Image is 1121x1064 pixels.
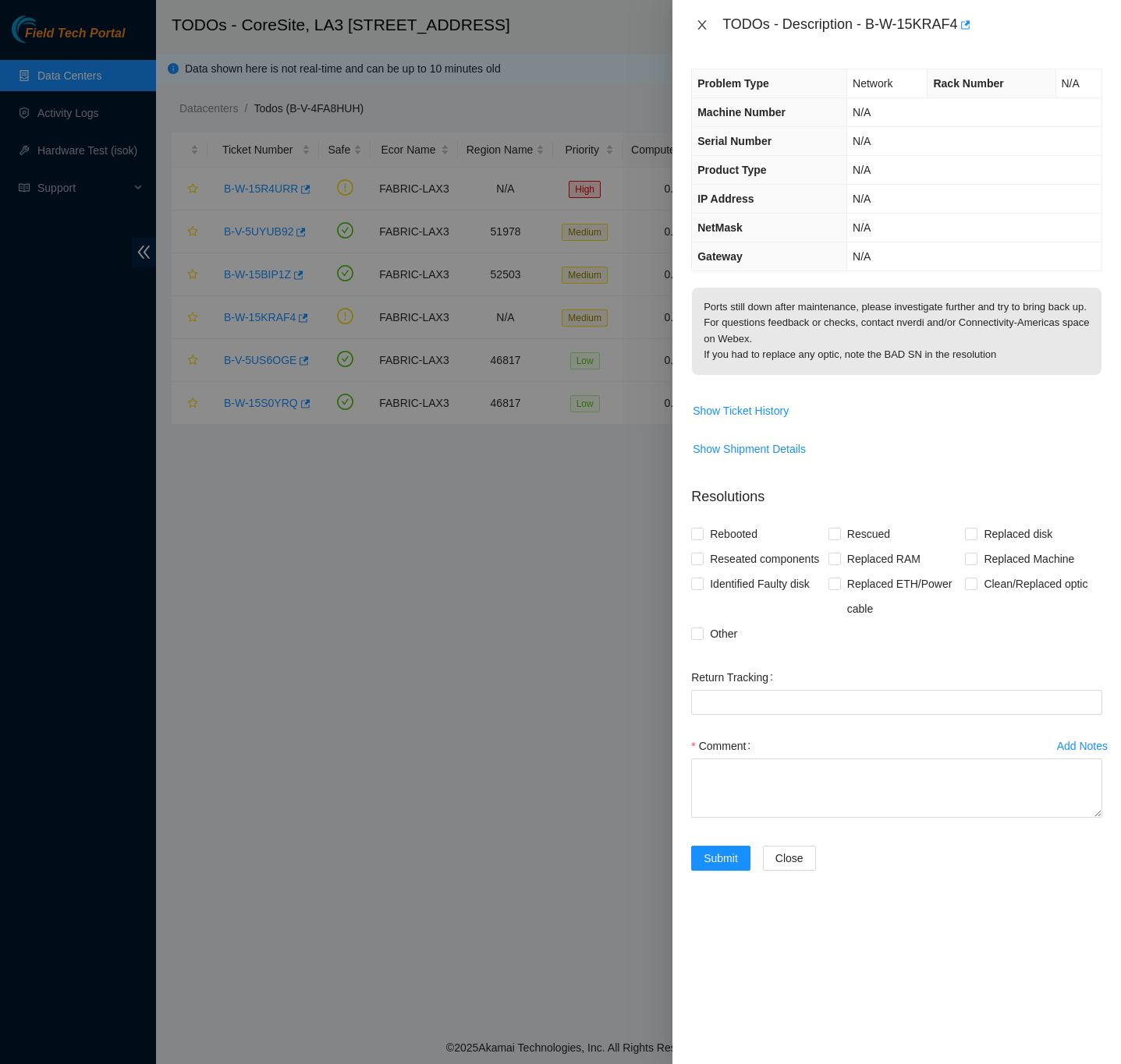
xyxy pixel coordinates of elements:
button: Submit [691,846,750,871]
label: Comment [691,733,757,758]
span: Replaced Machine [977,546,1080,571]
span: Replaced ETH/Power cable [841,571,966,621]
span: N/A [853,164,871,176]
span: Machine Number [697,106,786,118]
span: Problem Type [697,77,769,90]
span: Gateway [697,250,743,263]
span: Reseated components [704,546,825,571]
span: Rescued [841,521,896,546]
span: N/A [853,193,871,205]
button: Show Ticket History [692,398,789,423]
div: Add Notes [1057,741,1108,751]
span: Identified Faulty disk [704,571,816,596]
button: Close [763,846,816,871]
input: Return Tracking [691,690,1102,715]
span: N/A [853,221,871,234]
span: N/A [1062,77,1080,90]
button: Show Shipment Details [692,437,807,461]
span: Rebooted [704,521,764,546]
span: Network [853,77,892,90]
textarea: Comment [691,758,1102,818]
span: Show Shipment Details [693,440,806,458]
div: TODOs - Description - B-W-15KRAF4 [722,12,1102,37]
label: Return Tracking [691,665,779,690]
p: Resolutions [691,474,1102,507]
span: IP Address [697,193,754,205]
span: Product Type [697,164,766,176]
span: Other [704,621,743,646]
span: N/A [853,135,871,147]
span: Submit [704,850,738,867]
span: Replaced RAM [841,546,927,571]
span: Show Ticket History [693,402,789,419]
span: N/A [853,250,871,263]
span: NetMask [697,221,743,234]
p: Ports still down after maintenance, please investigate further and try to bring back up. For ques... [692,288,1101,375]
button: Close [691,18,713,33]
span: N/A [853,106,871,118]
span: Replaced disk [977,521,1059,546]
span: Close [775,850,804,867]
span: Rack Number [933,77,1003,90]
span: Clean/Replaced optic [977,571,1094,596]
span: close [696,19,708,31]
button: Add Notes [1056,733,1109,758]
span: Serial Number [697,135,772,147]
